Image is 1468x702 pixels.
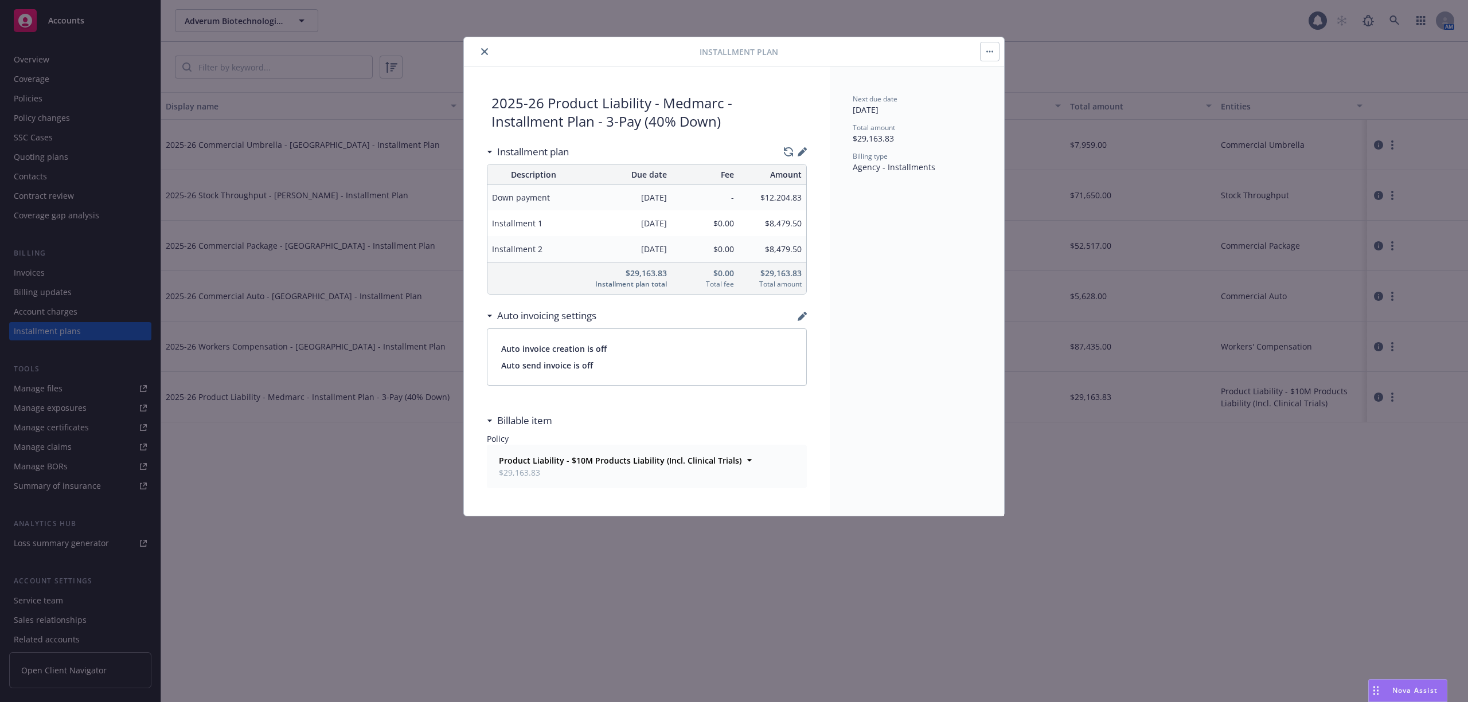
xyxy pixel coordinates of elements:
span: Billing type [853,151,888,161]
strong: Product Liability - $10M Products Liability (Incl. Clinical Trials) [499,455,741,466]
span: Amount [743,168,802,181]
div: Installment plan [487,144,569,159]
div: Drag to move [1369,680,1383,701]
h3: Billable item [497,413,552,428]
h3: Installment plan [497,144,569,159]
span: Installment 2 [492,243,575,255]
span: $0.00 [676,217,735,229]
span: Installment Plan [700,46,778,58]
span: Total amount [743,279,802,289]
span: Installment 1 [492,217,575,229]
span: Policy [487,424,509,453]
span: Auto invoice creation is off [501,343,792,355]
span: Nova Assist [1392,685,1438,695]
span: [DATE] [584,217,666,229]
div: Billable item [487,413,552,428]
span: - [676,191,735,203]
button: Nova Assist [1368,679,1447,702]
span: $8,479.50 [743,217,802,229]
span: $29,163.83 [584,267,666,279]
span: Due date [584,168,666,181]
span: $12,204.83 [743,191,802,203]
span: [DATE] [584,243,666,255]
span: Total amount [853,123,895,132]
span: $0.00 [676,243,735,255]
button: close [478,45,491,58]
span: $0.00 [676,267,735,279]
div: Auto invoicing settings [487,308,596,323]
span: Agency - Installments [853,162,935,172]
span: $29,163.83 [853,133,894,144]
span: $8,479.50 [743,243,802,255]
span: Description [492,168,575,181]
div: 2025-26 Product Liability - Medmarc - Installment Plan - 3-Pay (40% Down) [491,94,802,140]
h3: Auto invoicing settings [497,308,596,323]
span: [DATE] [584,191,666,203]
span: Down payment [492,191,575,203]
span: $29,163.83 [743,267,802,279]
span: Total fee [676,279,735,289]
span: Auto send invoice is off [501,359,792,371]
span: [DATE] [853,104,879,115]
span: Installment plan total [584,279,666,289]
span: $29,163.83 [499,466,741,479]
span: Next due date [853,94,897,104]
span: Fee [676,168,735,181]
